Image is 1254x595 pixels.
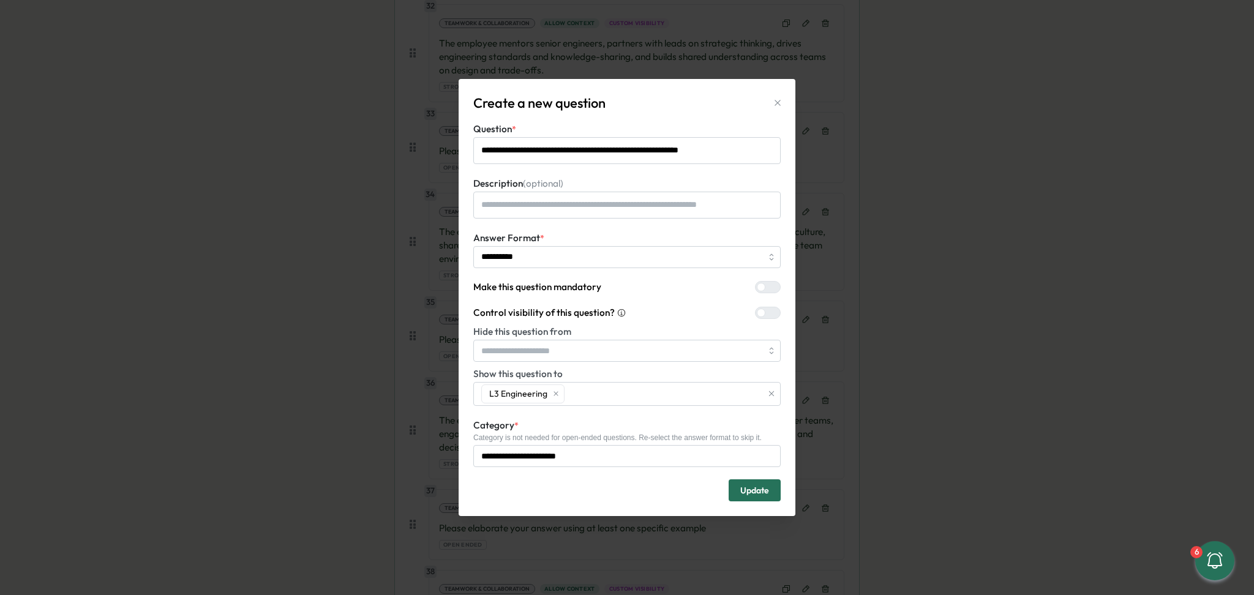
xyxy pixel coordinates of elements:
[740,480,769,501] span: Update
[489,387,547,401] span: L3 Engineering
[473,232,540,244] span: Answer Format
[473,368,563,380] span: Show this question to
[473,280,601,294] span: Make this question mandatory
[473,326,571,337] span: Hide this question from
[473,419,514,431] span: Category
[473,306,615,320] span: Control visibility of this question?
[523,178,563,189] span: (optional)
[1190,546,1203,558] div: 6
[473,433,781,442] div: Category is not needed for open-ended questions. Re-select the answer format to skip it.
[473,178,563,189] span: Description
[473,94,606,113] p: Create a new question
[729,479,781,501] button: Update
[473,123,512,135] span: Question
